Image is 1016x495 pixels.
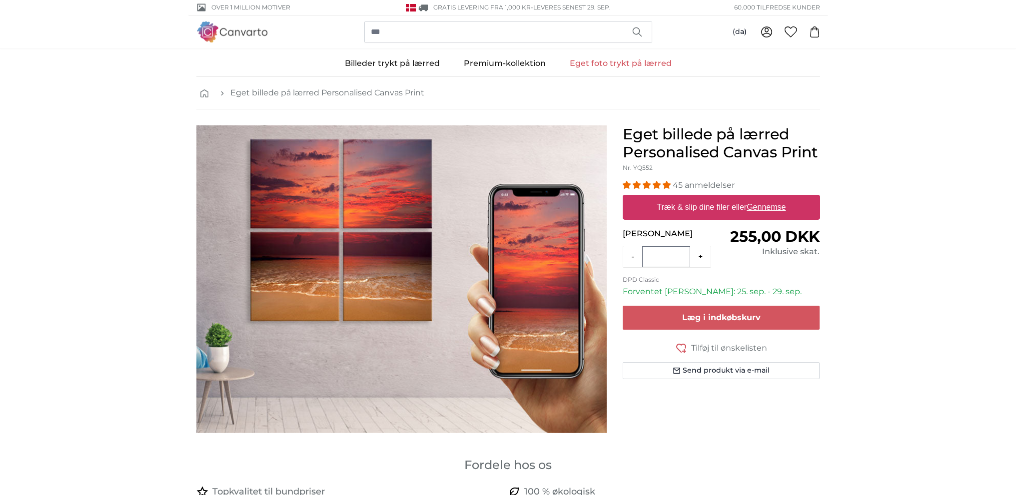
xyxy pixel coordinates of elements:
[196,21,268,42] img: Canvarto
[211,3,290,12] span: Over 1 million motiver
[734,3,820,12] span: 60.000 tilfredse kunder
[682,313,761,322] span: Læg i indkøbskurv
[533,3,611,11] span: Leveres senest 29. sep.
[730,227,820,246] span: 255,00 DKK
[623,164,653,171] span: Nr. YQ552
[653,197,790,217] label: Træk & slip dine filer eller
[623,247,642,267] button: -
[690,247,711,267] button: +
[196,125,607,433] img: personalised-canvas-print
[623,276,820,284] p: DPD Classic
[623,306,820,330] button: Læg i indkøbskurv
[433,3,531,11] span: GRATIS Levering fra 1,000 kr
[623,362,820,379] button: Send produkt via e-mail
[452,50,558,76] a: Premium-kollektion
[691,342,767,354] span: Tilføj til ønskelisten
[623,180,673,190] span: 4.93 stars
[721,246,820,258] div: Inklusive skat.
[558,50,684,76] a: Eget foto trykt på lærred
[623,286,820,298] p: Forventet [PERSON_NAME]: 25. sep. - 29. sep.
[531,3,611,11] span: -
[673,180,735,190] span: 45 anmeldelser
[196,457,820,473] h3: Fordele hos os
[623,228,721,240] p: [PERSON_NAME]
[623,342,820,354] button: Tilføj til ønskelisten
[196,77,820,109] nav: breadcrumbs
[230,87,424,99] a: Eget billede på lærred Personalised Canvas Print
[406,4,416,11] img: Danmark
[623,125,820,161] h1: Eget billede på lærred Personalised Canvas Print
[747,203,786,211] u: Gennemse
[725,23,755,41] button: (da)
[333,50,452,76] a: Billeder trykt på lærred
[196,125,607,433] div: 1 of 1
